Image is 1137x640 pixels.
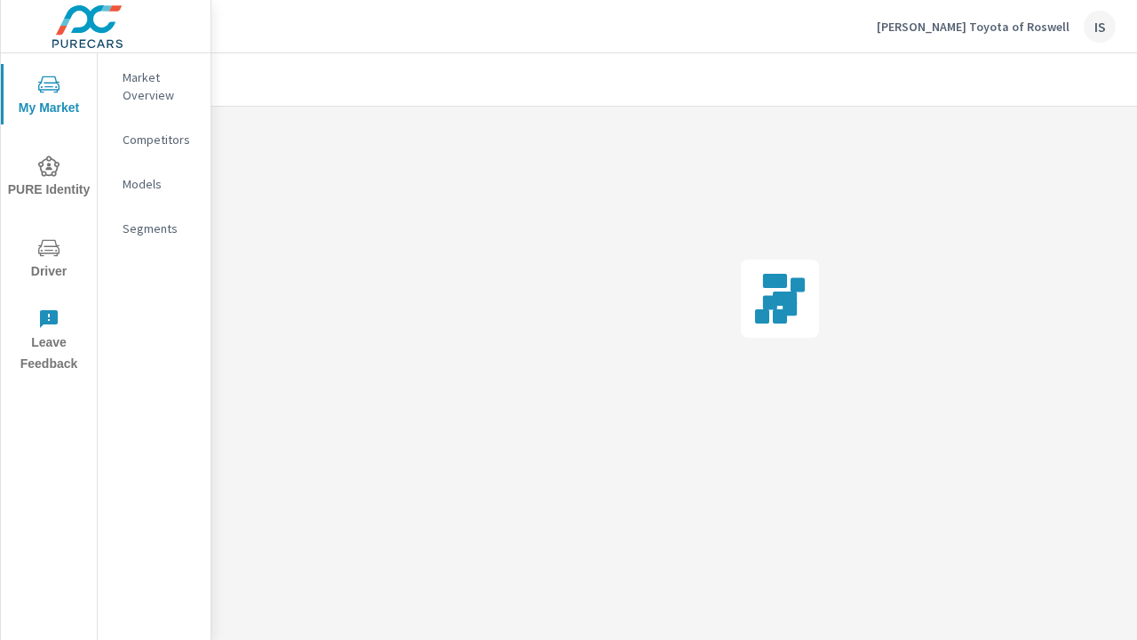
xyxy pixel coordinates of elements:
p: Market Overview [123,68,196,104]
p: [PERSON_NAME] Toyota of Roswell [877,19,1069,35]
div: Market Overview [98,64,211,108]
div: nav menu [1,53,97,380]
p: Competitors [123,131,196,148]
p: Segments [123,220,196,237]
span: Leave Feedback [6,308,91,375]
span: PURE Identity [6,156,91,201]
p: Models [123,175,196,193]
div: Segments [98,215,211,242]
span: Driver [6,237,91,283]
div: IS [1084,11,1116,43]
span: My Market [6,74,91,119]
div: Models [98,171,211,197]
div: Competitors [98,126,211,153]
